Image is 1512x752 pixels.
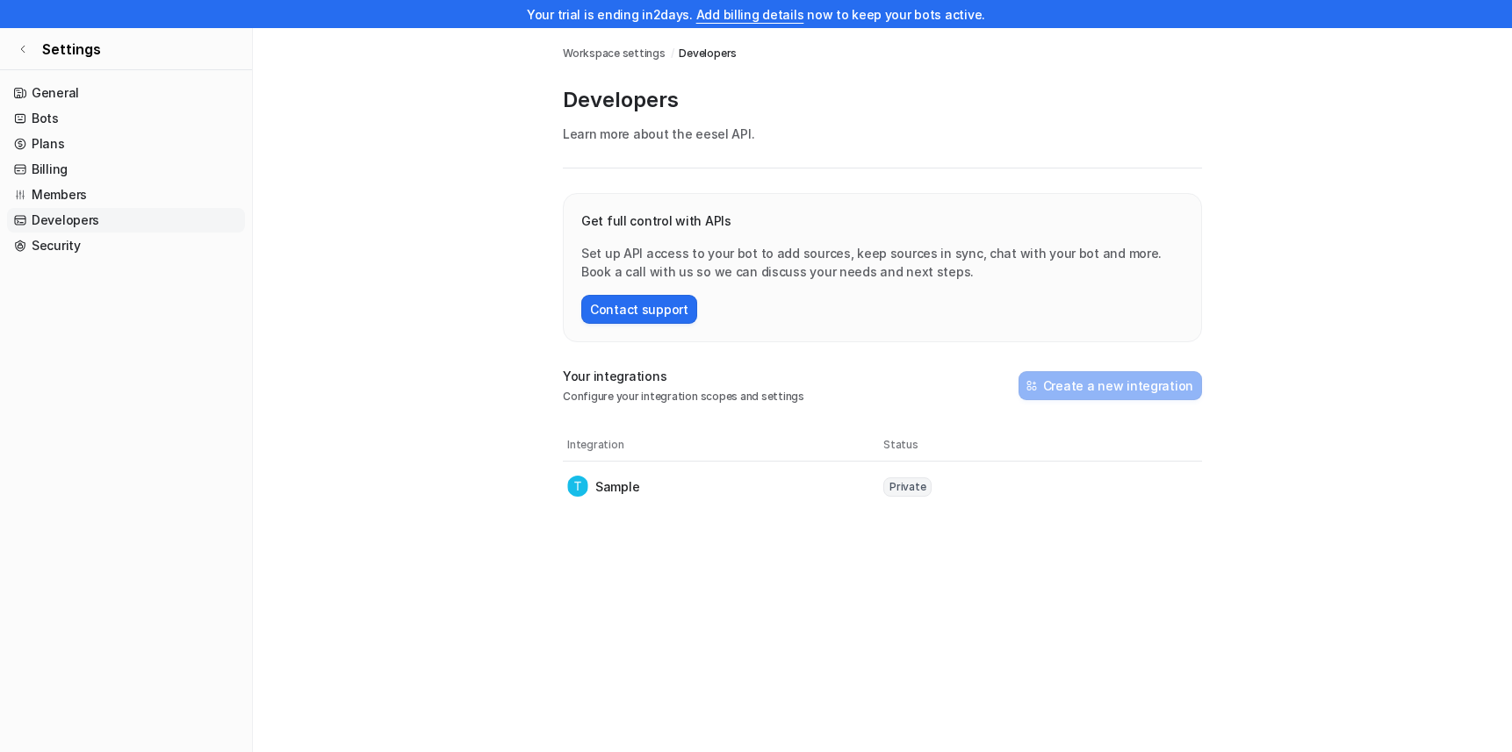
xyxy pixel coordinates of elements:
p: Developers [563,86,1202,114]
button: Contact support [581,295,697,324]
p: Sample [595,477,639,496]
span: Settings [42,39,101,60]
p: Configure your integration scopes and settings [563,389,804,405]
a: Billing [7,157,245,182]
a: eesel API [695,126,751,141]
span: Private [883,477,932,497]
th: Integration [566,436,882,454]
p: Set up API access to your bot to add sources, keep sources in sync, chat with your bot and more. ... [581,244,1184,281]
p: Your integrations [563,367,804,385]
th: Status [882,436,1199,454]
p: Get full control with APIs [581,211,1184,230]
span: / [671,46,674,61]
a: Add billing details [696,7,804,22]
span: Learn more about the . [563,126,754,141]
a: Developers [7,208,245,233]
button: Create a new integration [1019,371,1202,400]
a: Plans [7,132,245,156]
a: Bots [7,106,245,131]
a: Security [7,233,245,258]
a: Members [7,183,245,207]
a: Developers [679,46,737,61]
a: General [7,81,245,105]
h2: Create a new integration [1043,376,1193,395]
a: Workspace settings [563,46,666,61]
